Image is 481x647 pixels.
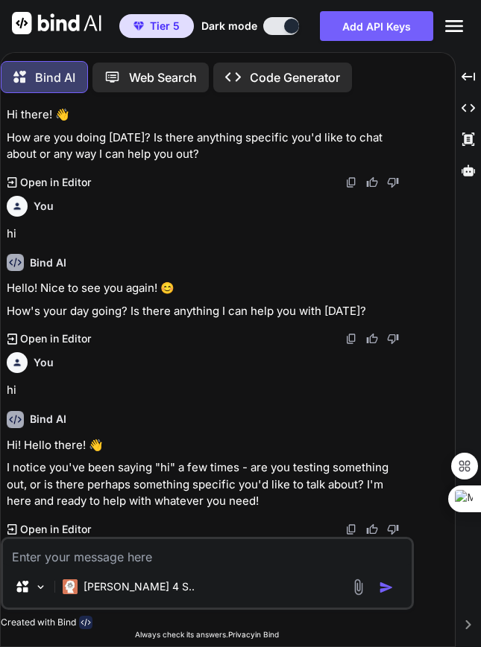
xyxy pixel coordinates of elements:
[63,579,78,594] img: Claude 4 Sonnet
[228,630,255,639] span: Privacy
[34,581,47,593] img: Pick Models
[7,459,411,510] p: I notice you've been saying "hi" a few times - are you testing something out, or is there perhaps...
[7,130,411,163] p: How are you doing [DATE]? Is there anything specific you'd like to chat about or any way I can he...
[345,523,357,535] img: copy
[129,68,197,86] p: Web Search
[1,629,414,640] p: Always check its answers. in Bind
[7,106,411,124] p: Hi there! 👋
[34,355,54,370] h6: You
[7,382,411,399] p: hi
[320,11,433,41] button: Add API Keys
[1,616,76,628] p: Created with Bind
[379,580,394,595] img: icon
[34,199,54,214] h6: You
[30,255,66,270] h6: Bind AI
[20,522,91,537] p: Open in Editor
[84,579,195,594] p: [PERSON_NAME] 4 S..
[133,22,144,31] img: premium
[366,176,378,188] img: like
[20,175,91,190] p: Open in Editor
[150,19,180,34] span: Tier 5
[345,176,357,188] img: copy
[387,176,399,188] img: dislike
[79,616,92,629] img: bind-logo
[345,333,357,345] img: copy
[7,303,411,320] p: How's your day going? Is there anything I can help you with [DATE]?
[387,523,399,535] img: dislike
[7,280,411,297] p: Hello! Nice to see you again! 😊
[35,68,75,86] p: Bind AI
[387,333,399,345] img: dislike
[201,19,257,34] span: Dark mode
[366,333,378,345] img: like
[30,412,66,427] h6: Bind AI
[250,68,340,86] p: Code Generator
[119,14,194,38] button: premiumTier 5
[12,12,101,34] img: Bind AI
[366,523,378,535] img: like
[7,226,411,243] p: hi
[7,437,411,454] p: Hi! Hello there! 👋
[20,331,91,346] p: Open in Editor
[350,579,367,596] img: attachment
